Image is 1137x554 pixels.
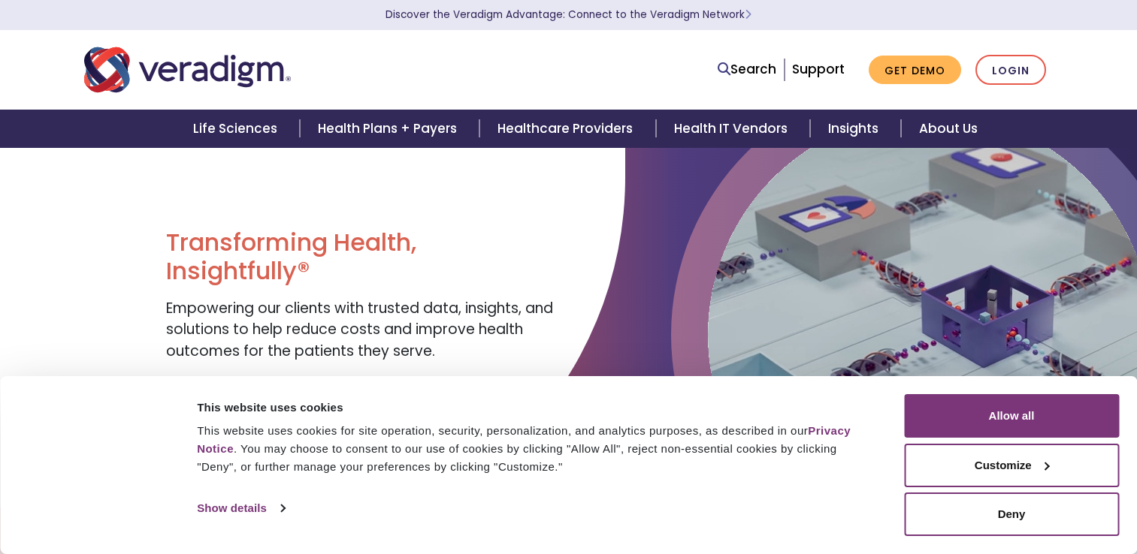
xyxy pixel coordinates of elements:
a: Health IT Vendors [656,110,810,148]
a: Search [718,59,776,80]
a: Life Sciences [175,110,300,148]
a: Healthcare Providers [479,110,655,148]
div: This website uses cookies for site operation, security, personalization, and analytics purposes, ... [197,422,870,476]
a: Discover the Veradigm Advantage: Connect to the Veradigm NetworkLearn More [386,8,751,22]
a: About Us [901,110,996,148]
button: Deny [904,492,1119,536]
span: Empowering our clients with trusted data, insights, and solutions to help reduce costs and improv... [166,298,553,361]
a: Show details [197,497,284,519]
img: Veradigm logo [84,45,291,95]
a: Get Demo [869,56,961,85]
a: Insights [810,110,901,148]
button: Allow all [904,394,1119,438]
span: Learn More [745,8,751,22]
a: Health Plans + Payers [300,110,479,148]
div: This website uses cookies [197,399,870,417]
button: Customize [904,444,1119,487]
a: Support [792,60,845,78]
h1: Transforming Health, Insightfully® [166,228,557,286]
a: Login [975,55,1046,86]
